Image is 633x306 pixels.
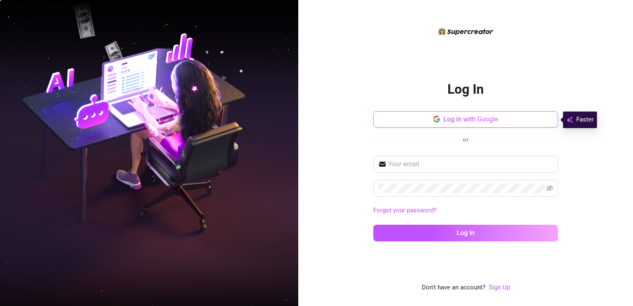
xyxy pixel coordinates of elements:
span: eye-invisible [546,185,553,192]
img: svg%3e [566,115,573,125]
span: Log in [457,229,475,237]
h2: Log In [447,81,484,98]
span: or [463,136,469,143]
span: Don't have an account? [422,283,486,293]
a: Forgot your password? [373,206,437,214]
span: Log in with Google [443,115,498,123]
button: Log in with Google [373,111,558,128]
span: Faster [576,115,594,125]
button: Log in [373,225,558,241]
a: Forgot your password? [373,206,558,216]
a: Sign Up [489,283,510,293]
input: Your email [388,159,553,169]
a: Sign Up [489,284,510,291]
img: logo-BBDzfeDw.svg [438,28,493,35]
